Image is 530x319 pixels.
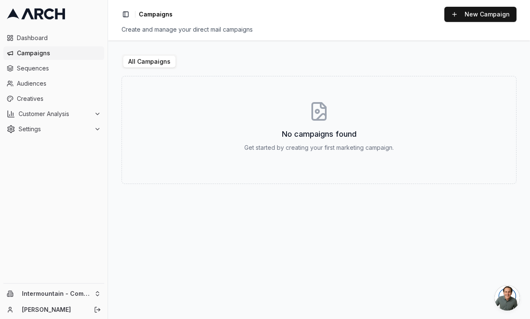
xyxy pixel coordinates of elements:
[3,122,104,136] button: Settings
[139,10,173,19] nav: breadcrumb
[19,125,91,133] span: Settings
[3,46,104,60] a: Campaigns
[139,10,173,19] span: Campaigns
[17,95,101,103] span: Creatives
[244,143,394,152] p: Get started by creating your first marketing campaign.
[3,62,104,75] a: Sequences
[92,304,103,316] button: Log out
[17,34,101,42] span: Dashboard
[22,290,91,297] span: Intermountain - Comfort Solutions
[122,25,516,34] div: Create and manage your direct mail campaigns
[3,31,104,45] a: Dashboard
[3,92,104,105] a: Creatives
[495,285,520,311] a: Open chat
[3,77,104,90] a: Audiences
[444,7,516,22] button: New Campaign
[22,305,85,314] a: [PERSON_NAME]
[17,49,101,57] span: Campaigns
[19,110,91,118] span: Customer Analysis
[282,128,357,140] h3: No campaigns found
[123,56,176,68] button: All Campaigns
[17,64,101,73] span: Sequences
[3,287,104,300] button: Intermountain - Comfort Solutions
[17,79,101,88] span: Audiences
[3,107,104,121] button: Customer Analysis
